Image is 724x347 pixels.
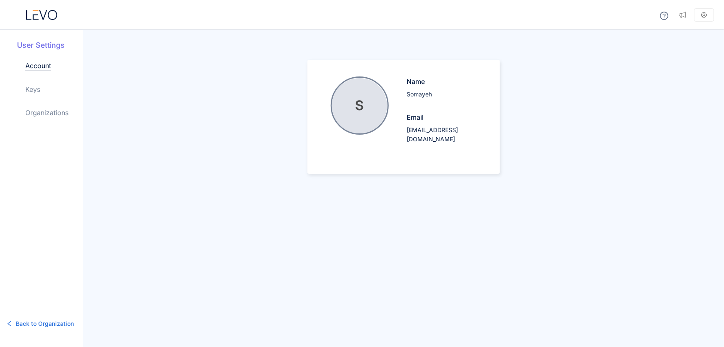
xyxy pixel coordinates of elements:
span: Back to Organization [16,319,74,328]
div: S [332,78,387,133]
a: Keys [25,84,40,94]
p: Somayeh [407,90,483,99]
h5: User Settings [17,40,83,51]
p: [EMAIL_ADDRESS][DOMAIN_NAME] [407,126,483,144]
p: Name [407,76,483,86]
p: Email [407,112,483,122]
a: Account [25,61,51,71]
a: Organizations [25,108,68,118]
